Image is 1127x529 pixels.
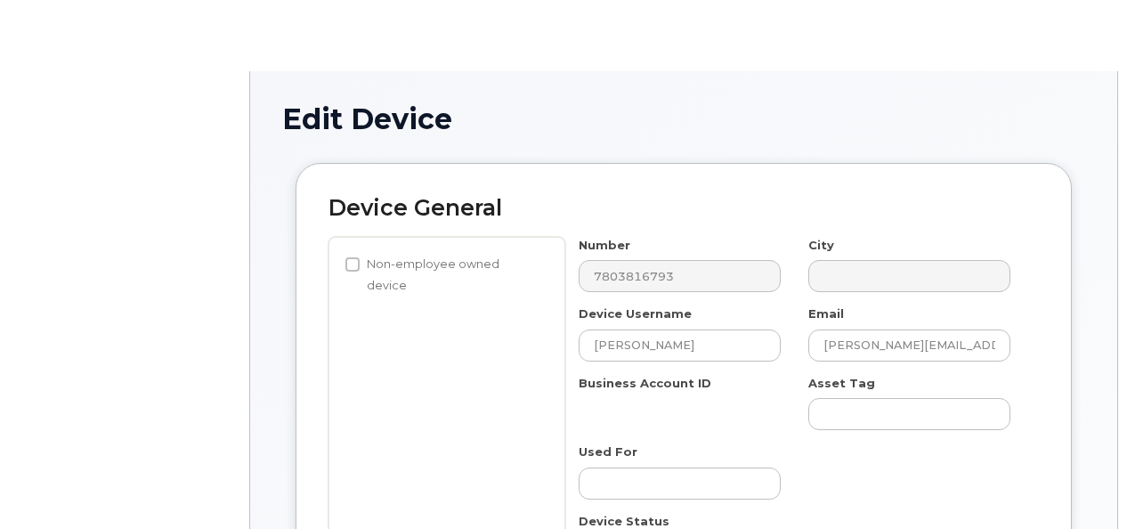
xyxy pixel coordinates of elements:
[808,305,844,322] label: Email
[579,375,711,392] label: Business Account ID
[808,237,834,254] label: City
[579,444,637,460] label: Used For
[328,196,1039,221] h2: Device General
[345,254,536,297] label: Non-employee owned device
[579,305,692,322] label: Device Username
[579,237,630,254] label: Number
[345,257,360,272] input: Non-employee owned device
[808,375,875,392] label: Asset Tag
[282,103,1085,134] h1: Edit Device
